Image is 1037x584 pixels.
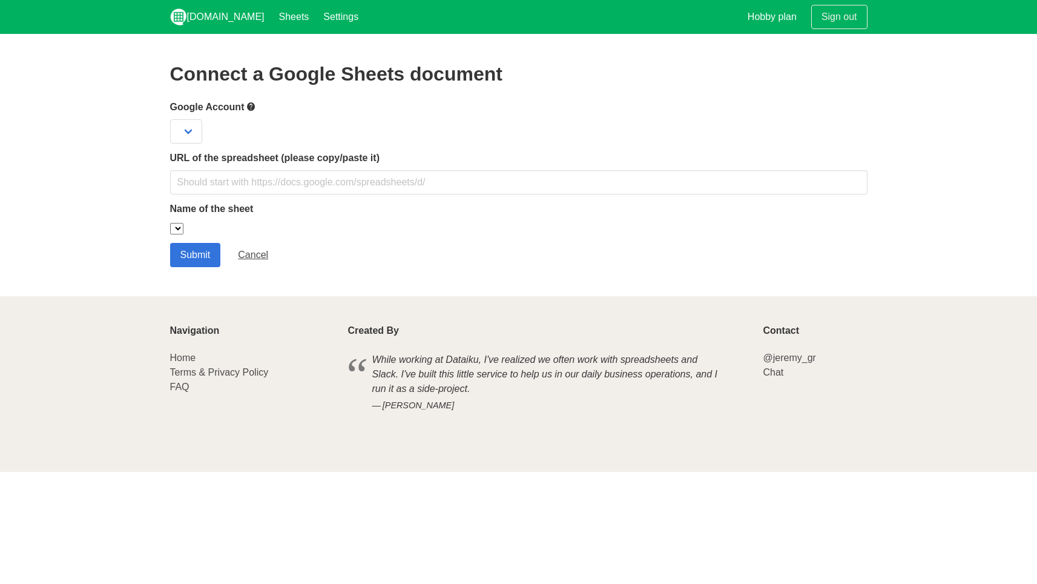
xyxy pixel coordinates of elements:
label: Google Account [170,99,867,114]
p: Created By [348,325,749,336]
img: logo_v2_white.png [170,8,187,25]
input: Should start with https://docs.google.com/spreadsheets/d/ [170,170,867,194]
a: Terms & Privacy Policy [170,367,269,377]
p: Navigation [170,325,334,336]
a: Cancel [228,243,278,267]
label: URL of the spreadsheet (please copy/paste it) [170,151,867,165]
blockquote: While working at Dataiku, I've realized we often work with spreadsheets and Slack. I've built thi... [348,351,749,414]
a: Chat [763,367,783,377]
input: Submit [170,243,221,267]
p: Contact [763,325,867,336]
a: @jeremy_gr [763,353,815,363]
label: Name of the sheet [170,202,867,216]
a: Sign out [811,5,867,29]
a: Home [170,353,196,363]
a: FAQ [170,382,189,392]
h2: Connect a Google Sheets document [170,63,867,85]
cite: [PERSON_NAME] [372,399,725,413]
